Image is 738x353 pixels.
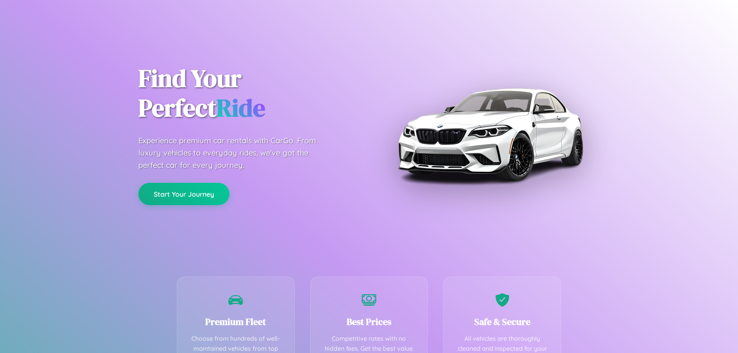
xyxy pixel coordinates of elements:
[394,38,586,230] img: Premium BMW car rental vehicle
[455,315,549,328] h3: Safe & Secure
[138,183,229,205] button: Start Your Journey
[216,91,265,124] span: Ride
[322,315,416,328] h3: Best Prices
[138,134,331,171] p: Experience premium car rentals with CarGo. From luxury vehicles to everyday rides, we've got the ...
[189,315,283,328] h3: Premium Fleet
[138,64,357,123] h1: Find Your Perfect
